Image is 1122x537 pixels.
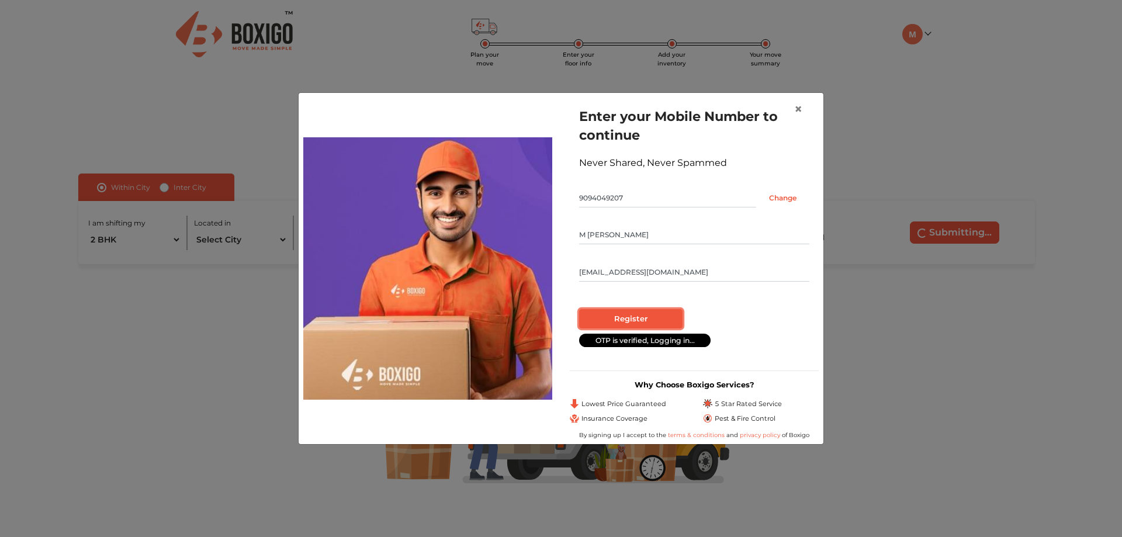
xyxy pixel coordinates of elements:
input: Change [756,189,809,207]
input: Your Name [579,226,809,244]
div: Never Shared, Never Spammed [579,156,809,170]
img: relocation-img [303,137,552,399]
input: Mobile No [579,189,756,207]
span: Lowest Price Guaranteed [581,399,666,409]
span: Pest & Fire Control [715,414,775,424]
div: By signing up I accept to the and of Boxigo [570,431,819,439]
span: 5 Star Rated Service [715,399,782,409]
span: × [794,101,802,117]
input: Email Id [579,263,809,282]
a: terms & conditions [668,431,726,439]
h1: Enter your Mobile Number to continue [579,107,809,144]
h3: Why Choose Boxigo Services? [570,380,819,389]
span: Insurance Coverage [581,414,647,424]
a: privacy policy [738,431,782,439]
button: Close [785,93,812,126]
input: Register [579,309,683,329]
div: OTP is verified, Logging in... [579,334,711,347]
